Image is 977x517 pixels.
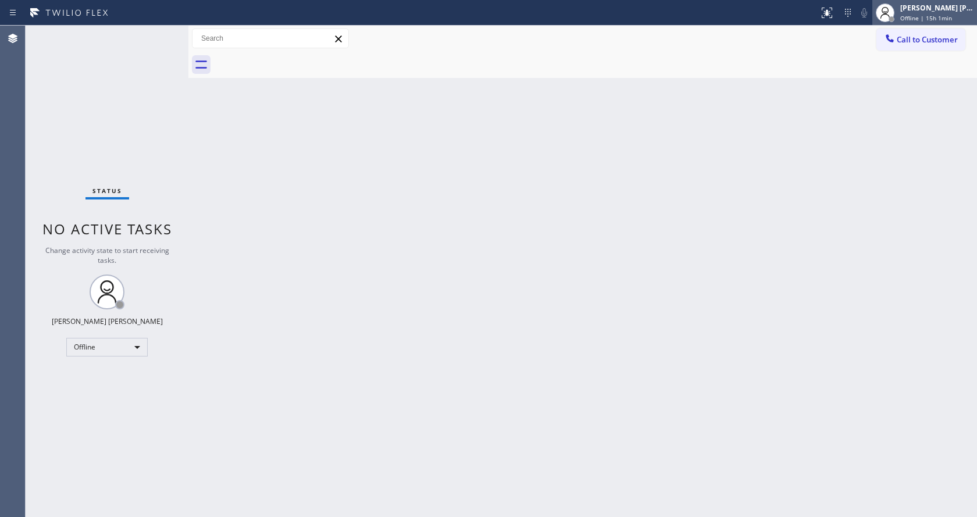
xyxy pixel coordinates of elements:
span: Status [92,187,122,195]
button: Call to Customer [876,28,965,51]
div: Offline [66,338,148,356]
div: [PERSON_NAME] [PERSON_NAME] [52,316,163,326]
span: Call to Customer [897,34,958,45]
span: No active tasks [42,219,172,238]
input: Search [192,29,348,48]
button: Mute [856,5,872,21]
span: Offline | 15h 1min [900,14,952,22]
span: Change activity state to start receiving tasks. [45,245,169,265]
div: [PERSON_NAME] [PERSON_NAME] [900,3,974,13]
